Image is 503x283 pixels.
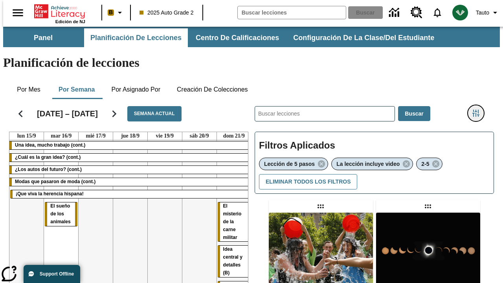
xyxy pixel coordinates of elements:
[140,9,194,17] span: 2025 Auto Grade 2
[218,202,250,242] div: El misterio de la carne militar
[9,166,251,174] div: ¿Los autos del futuro? (cont.)
[45,202,77,226] div: El sueño de los animales
[259,158,328,170] div: Eliminar Lección de 5 pasos el ítem seleccionado del filtro
[3,27,500,47] div: Subbarra de navegación
[287,28,441,47] button: Configuración de la clase/del estudiante
[4,28,83,47] button: Panel
[16,191,84,197] span: ¡Que viva la herencia hispana!
[154,132,176,140] a: 19 de septiembre de 2025
[427,2,448,23] a: Notificaciones
[37,109,98,118] h2: [DATE] – [DATE]
[223,203,242,240] span: El misterio de la carne militar
[259,174,357,189] button: Eliminar todos los filtros
[11,104,31,124] button: Regresar
[84,28,188,47] button: Planificación de lecciones
[222,132,246,140] a: 21 de septiembre de 2025
[55,19,85,24] span: Edición de NJ
[473,6,503,20] button: Perfil/Configuración
[406,2,427,23] a: Centro de recursos, Se abrirá en una pestaña nueva.
[189,28,285,47] button: Centro de calificaciones
[104,104,124,124] button: Seguir
[34,3,85,24] div: Portada
[50,203,70,224] span: El sueño de los animales
[34,4,85,19] a: Portada
[105,80,167,99] button: Por asignado por
[15,179,95,184] span: Modas que pasaron de moda (cont.)
[127,106,182,121] button: Semana actual
[15,154,81,160] span: ¿Cuál es la gran idea? (cont.)
[188,132,211,140] a: 20 de septiembre de 2025
[171,80,254,99] button: Creación de colecciones
[259,136,490,155] h2: Filtros Aplicados
[422,200,434,213] div: Lección arrastrable: ¡Atención! Es la hora del eclipse
[421,161,429,167] span: 2-5
[9,80,48,99] button: Por mes
[9,141,251,149] div: Una idea, mucho trabajo (cont.)
[119,132,141,140] a: 18 de septiembre de 2025
[223,246,242,276] span: Idea central y detalles (B)
[448,2,473,23] button: Escoja un nuevo avatar
[255,132,494,194] div: Filtros Aplicados
[468,105,484,121] button: Menú lateral de filtros
[218,246,250,277] div: Idea central y detalles (B)
[255,107,395,121] input: Buscar lecciones
[9,178,251,186] div: Modas que pasaron de moda (cont.)
[49,132,73,140] a: 16 de septiembre de 2025
[105,6,128,20] button: Boost El color de la clase es anaranjado claro. Cambiar el color de la clase.
[314,200,327,213] div: Lección arrastrable: Un frío desafío trajo cambios
[109,7,113,17] span: B
[416,158,442,170] div: Eliminar 2-5 el ítem seleccionado del filtro
[24,265,80,283] button: Support Offline
[264,161,315,167] span: Lección de 5 pasos
[9,154,251,162] div: ¿Cuál es la gran idea? (cont.)
[15,167,82,172] span: ¿Los autos del futuro? (cont.)
[10,190,250,198] div: ¡Que viva la herencia hispana!
[3,28,441,47] div: Subbarra de navegación
[15,142,85,148] span: Una idea, mucho trabajo (cont.)
[52,80,101,99] button: Por semana
[336,161,400,167] span: La lección incluye video
[331,158,413,170] div: Eliminar La lección incluye video el ítem seleccionado del filtro
[84,132,107,140] a: 17 de septiembre de 2025
[384,2,406,24] a: Centro de información
[40,271,74,277] span: Support Offline
[476,9,489,17] span: Tauto
[452,5,468,20] img: avatar image
[6,1,29,24] button: Abrir el menú lateral
[3,55,500,70] h1: Planificación de lecciones
[238,6,346,19] input: Buscar campo
[398,106,430,121] button: Buscar
[16,132,38,140] a: 15 de septiembre de 2025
